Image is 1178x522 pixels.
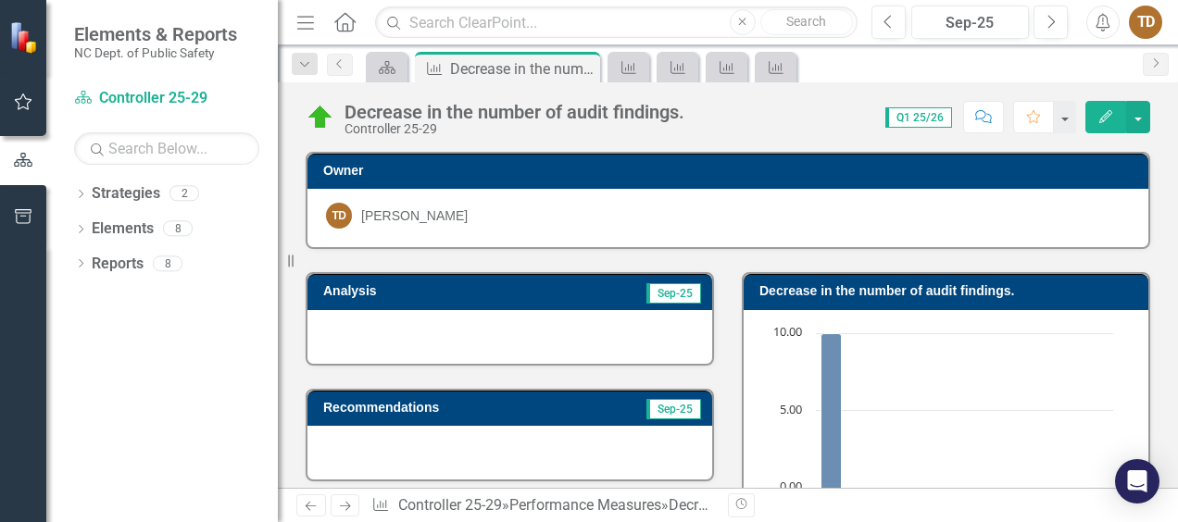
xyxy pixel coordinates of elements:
a: Reports [92,254,144,275]
div: Sep-25 [918,12,1022,34]
input: Search ClearPoint... [375,6,858,39]
div: [PERSON_NAME] [361,206,468,225]
img: ClearPoint Strategy [9,20,42,53]
span: Sep-25 [646,283,701,304]
h3: Decrease in the number of audit findings. [759,284,1139,298]
small: NC Dept. of Public Safety [74,45,237,60]
div: 8 [153,255,182,271]
a: Performance Measures [509,496,661,514]
a: Controller 25-29 [74,88,259,109]
div: Controller 25-29 [345,122,684,136]
a: Elements [92,218,154,240]
input: Search Below... [74,132,259,165]
span: Elements & Reports [74,23,237,45]
div: Decrease in the number of audit findings. [345,102,684,122]
h3: Recommendations [323,401,579,415]
button: Search [760,9,853,35]
span: Sep-25 [646,399,701,419]
div: 2 [169,186,199,202]
button: Sep-25 [911,6,1029,39]
div: TD [326,203,352,229]
a: Controller 25-29 [398,496,502,514]
h3: Analysis [323,284,508,298]
div: Open Intercom Messenger [1115,459,1159,503]
img: On Target [306,103,335,132]
path: Q1 25/26, 10. Actual. [821,333,842,488]
h3: Owner [323,164,1139,178]
button: TD [1129,6,1162,39]
g: Actual, series 1 of 2. Bar series with 10 bars. [821,333,1099,489]
div: Decrease in the number of audit findings. [450,57,595,81]
div: » » [371,495,714,516]
text: 5.00 [780,401,802,417]
text: 10.00 [773,323,802,340]
div: 8 [163,221,193,237]
text: 0.00 [780,478,802,494]
a: Strategies [92,183,160,205]
span: Search [786,14,826,29]
div: Decrease in the number of audit findings. [669,496,937,514]
span: Q1 25/26 [885,107,952,128]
